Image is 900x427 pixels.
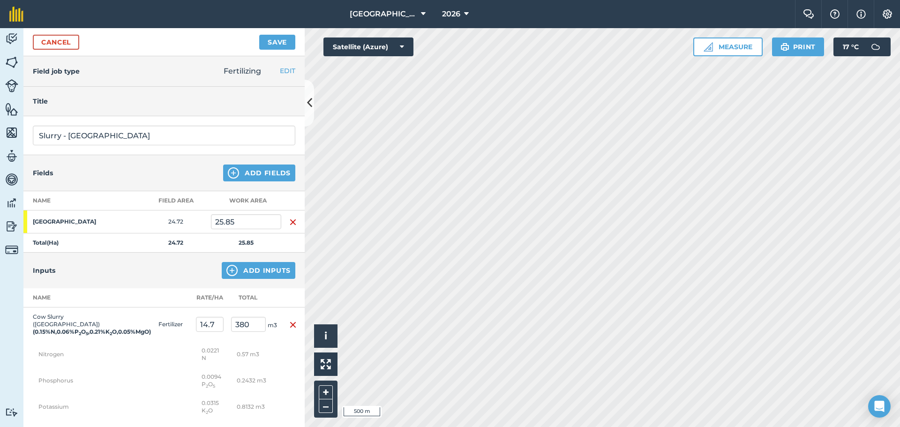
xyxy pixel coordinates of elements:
img: svg+xml;base64,PHN2ZyB4bWxucz0iaHR0cDovL3d3dy53My5vcmcvMjAwMC9zdmciIHdpZHRoPSI1NiIgaGVpZ2h0PSI2MC... [5,55,18,69]
th: Work area [211,191,281,210]
img: svg+xml;base64,PHN2ZyB4bWxucz0iaHR0cDovL3d3dy53My5vcmcvMjAwMC9zdmciIHdpZHRoPSIxNyIgaGVpZ2h0PSIxNy... [856,8,866,20]
button: + [319,385,333,399]
img: svg+xml;base64,PHN2ZyB4bWxucz0iaHR0cDovL3d3dy53My5vcmcvMjAwMC9zdmciIHdpZHRoPSIxNCIgaGVpZ2h0PSIyNC... [226,265,238,276]
span: [GEOGRAPHIC_DATA] [350,8,417,20]
img: svg+xml;base64,PHN2ZyB4bWxucz0iaHR0cDovL3d3dy53My5vcmcvMjAwMC9zdmciIHdpZHRoPSIxNiIgaGVpZ2h0PSIyNC... [289,319,297,330]
img: svg+xml;base64,PD94bWwgdmVyc2lvbj0iMS4wIiBlbmNvZGluZz0idXRmLTgiPz4KPCEtLSBHZW5lcmF0b3I6IEFkb2JlIE... [5,243,18,256]
img: svg+xml;base64,PD94bWwgdmVyc2lvbj0iMS4wIiBlbmNvZGluZz0idXRmLTgiPz4KPCEtLSBHZW5lcmF0b3I6IEFkb2JlIE... [5,79,18,92]
th: Name [23,191,141,210]
button: Print [772,37,825,56]
div: Open Intercom Messenger [868,395,891,418]
td: 0.0315 K O [192,394,227,420]
th: Total [227,288,281,307]
img: svg+xml;base64,PHN2ZyB4bWxucz0iaHR0cDovL3d3dy53My5vcmcvMjAwMC9zdmciIHdpZHRoPSI1NiIgaGVpZ2h0PSI2MC... [5,102,18,116]
button: Save [259,35,295,50]
th: Name [23,288,117,307]
img: svg+xml;base64,PD94bWwgdmVyc2lvbj0iMS4wIiBlbmNvZGluZz0idXRmLTgiPz4KPCEtLSBHZW5lcmF0b3I6IEFkb2JlIE... [5,32,18,46]
button: EDIT [280,66,295,76]
img: svg+xml;base64,PD94bWwgdmVyc2lvbj0iMS4wIiBlbmNvZGluZz0idXRmLTgiPz4KPCEtLSBHZW5lcmF0b3I6IEFkb2JlIE... [5,408,18,417]
img: Four arrows, one pointing top left, one top right, one bottom right and the last bottom left [321,359,331,369]
strong: 25.85 [239,239,254,246]
sub: 5 [213,383,215,389]
a: Cancel [33,35,79,50]
th: Rate/ Ha [192,288,227,307]
td: Fertilizer [155,307,192,342]
h4: Inputs [33,265,55,276]
h4: Field job type [33,66,80,76]
strong: [GEOGRAPHIC_DATA] [33,218,106,225]
td: 0.57 m3 [227,341,281,367]
img: fieldmargin Logo [9,7,23,22]
input: What needs doing? [33,126,295,145]
img: svg+xml;base64,PD94bWwgdmVyc2lvbj0iMS4wIiBlbmNvZGluZz0idXRmLTgiPz4KPCEtLSBHZW5lcmF0b3I6IEFkb2JlIE... [5,196,18,210]
td: m3 [227,307,281,342]
img: svg+xml;base64,PD94bWwgdmVyc2lvbj0iMS4wIiBlbmNvZGluZz0idXRmLTgiPz4KPCEtLSBHZW5lcmF0b3I6IEFkb2JlIE... [5,219,18,233]
button: Satellite (Azure) [323,37,413,56]
img: svg+xml;base64,PHN2ZyB4bWxucz0iaHR0cDovL3d3dy53My5vcmcvMjAwMC9zdmciIHdpZHRoPSIxOSIgaGVpZ2h0PSIyNC... [780,41,789,52]
img: svg+xml;base64,PD94bWwgdmVyc2lvbj0iMS4wIiBlbmNvZGluZz0idXRmLTgiPz4KPCEtLSBHZW5lcmF0b3I6IEFkb2JlIE... [5,149,18,163]
td: Potassium [23,394,192,420]
sub: 2 [206,383,208,389]
sub: 2 [206,410,208,415]
td: 0.2432 m3 [227,367,281,394]
img: svg+xml;base64,PHN2ZyB4bWxucz0iaHR0cDovL3d3dy53My5vcmcvMjAwMC9zdmciIHdpZHRoPSI1NiIgaGVpZ2h0PSI2MC... [5,126,18,140]
sub: 2 [79,331,81,336]
sub: 2 [110,331,112,336]
td: Cow Slurry ([GEOGRAPHIC_DATA]) [23,307,117,342]
sub: 5 [86,331,88,336]
span: 17 ° C [843,37,859,56]
button: i [314,324,337,348]
img: svg+xml;base64,PD94bWwgdmVyc2lvbj0iMS4wIiBlbmNvZGluZz0idXRmLTgiPz4KPCEtLSBHZW5lcmF0b3I6IEFkb2JlIE... [5,172,18,187]
img: svg+xml;base64,PHN2ZyB4bWxucz0iaHR0cDovL3d3dy53My5vcmcvMjAwMC9zdmciIHdpZHRoPSIxNiIgaGVpZ2h0PSIyNC... [289,217,297,228]
td: 24.72 [141,210,211,233]
img: svg+xml;base64,PHN2ZyB4bWxucz0iaHR0cDovL3d3dy53My5vcmcvMjAwMC9zdmciIHdpZHRoPSIxNCIgaGVpZ2h0PSIyNC... [228,167,239,179]
button: Measure [693,37,763,56]
td: Nitrogen [23,341,192,367]
img: A question mark icon [829,9,840,19]
strong: Total ( Ha ) [33,239,59,246]
td: 0.0221 N [192,341,227,367]
img: Two speech bubbles overlapping with the left bubble in the forefront [803,9,814,19]
span: Fertilizing [224,67,261,75]
th: Field Area [141,191,211,210]
td: Phosphorus [23,367,192,394]
td: 0.8132 m3 [227,394,281,420]
td: 0.0094 P O [192,367,227,394]
span: 2026 [442,8,460,20]
h4: Fields [33,168,53,178]
button: Add Inputs [222,262,295,279]
button: – [319,399,333,413]
img: Ruler icon [704,42,713,52]
button: 17 °C [833,37,891,56]
img: A cog icon [882,9,893,19]
img: svg+xml;base64,PD94bWwgdmVyc2lvbj0iMS4wIiBlbmNvZGluZz0idXRmLTgiPz4KPCEtLSBHZW5lcmF0b3I6IEFkb2JlIE... [866,37,885,56]
button: Add Fields [223,165,295,181]
strong: ( 0.15 % N , 0.06 % P O , 0.21 % K O , 0.05 % MgO ) [33,328,151,335]
span: i [324,330,327,342]
strong: 24.72 [168,239,183,246]
h4: Title [33,96,295,106]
